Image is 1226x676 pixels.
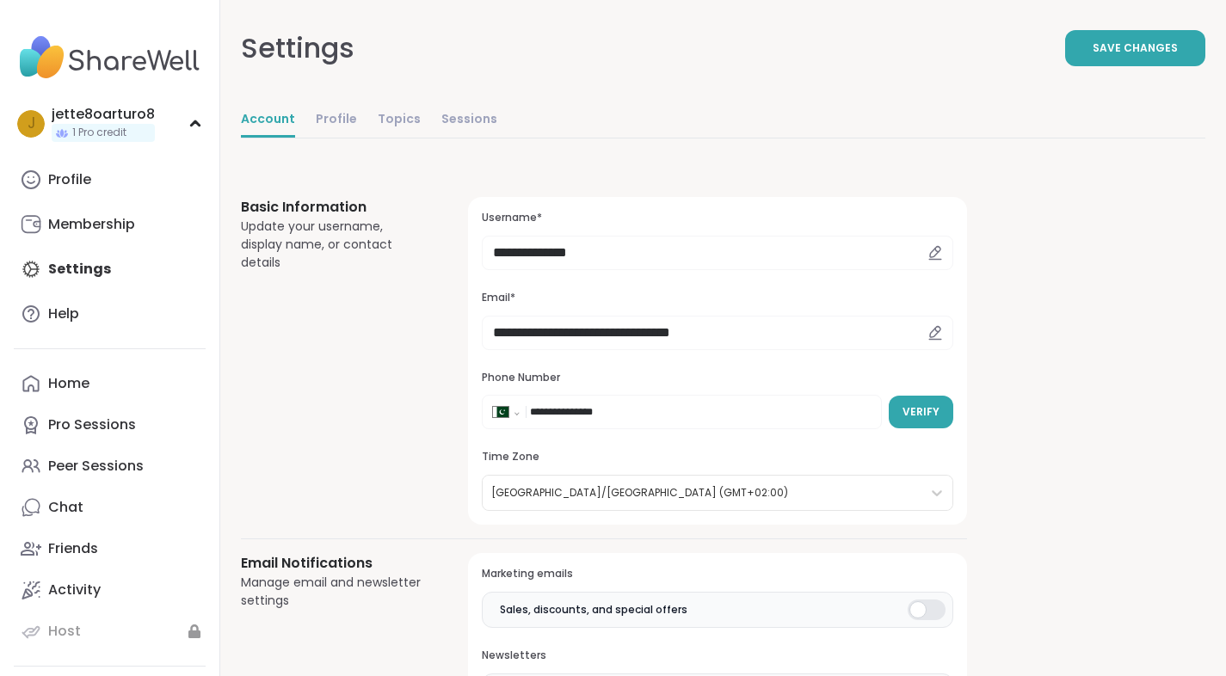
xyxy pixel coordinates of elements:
span: Save Changes [1093,40,1178,56]
h3: Username* [482,211,953,225]
div: Activity [48,581,101,599]
a: Activity [14,569,206,611]
a: Profile [316,103,357,138]
div: Update your username, display name, or contact details [241,218,427,272]
a: Peer Sessions [14,446,206,487]
div: Friends [48,539,98,558]
h3: Email Notifications [241,553,427,574]
a: Sessions [441,103,497,138]
h3: Basic Information [241,197,427,218]
a: Friends [14,528,206,569]
h3: Phone Number [482,371,953,385]
div: Peer Sessions [48,457,144,476]
div: Settings [241,28,354,69]
a: Membership [14,204,206,245]
button: Verify [889,396,953,428]
h3: Newsletters [482,648,953,663]
h3: Marketing emails [482,567,953,581]
div: Chat [48,498,83,517]
a: Profile [14,159,206,200]
a: Pro Sessions [14,404,206,446]
div: Home [48,374,89,393]
div: Pro Sessions [48,415,136,434]
span: Sales, discounts, and special offers [500,602,687,618]
span: j [28,113,35,135]
a: Help [14,293,206,335]
a: Host [14,611,206,652]
div: Membership [48,215,135,234]
a: Chat [14,487,206,528]
a: Topics [378,103,421,138]
div: Manage email and newsletter settings [241,574,427,610]
h3: Email* [482,291,953,305]
a: Account [241,103,295,138]
div: jette8oarturo8 [52,105,155,124]
span: 1 Pro credit [72,126,126,140]
h3: Time Zone [482,450,953,464]
img: ShareWell Nav Logo [14,28,206,88]
span: Verify [903,404,940,420]
div: Help [48,304,79,323]
div: Profile [48,170,91,189]
a: Home [14,363,206,404]
div: Host [48,622,81,641]
button: Save Changes [1065,30,1205,66]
